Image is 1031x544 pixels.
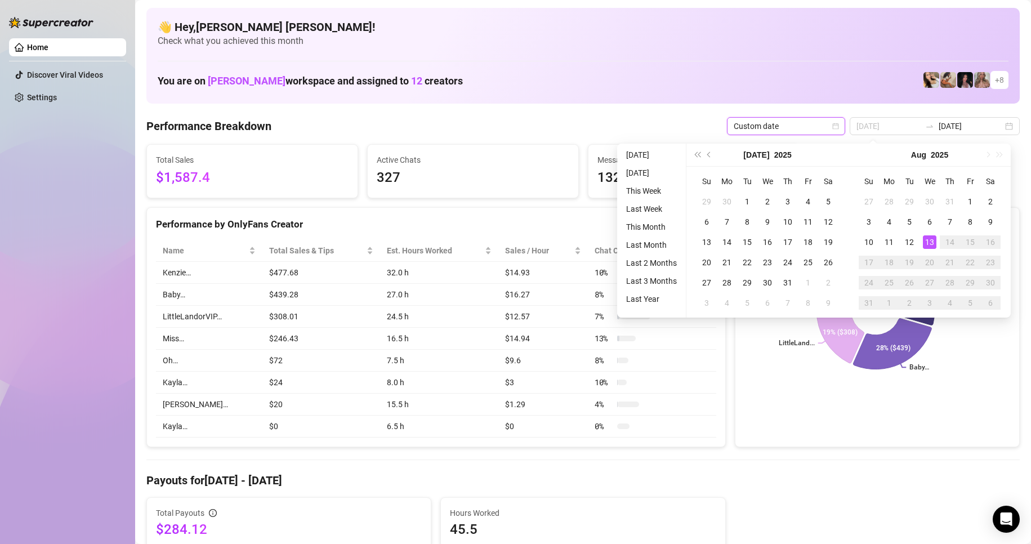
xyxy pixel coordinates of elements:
td: 2025-07-29 [737,273,757,293]
div: 23 [984,256,997,269]
span: Sales / Hour [505,244,572,257]
span: Total Payouts [156,507,204,519]
th: Total Sales & Tips [262,240,380,262]
td: [PERSON_NAME]… [156,394,262,416]
img: Kenzie (@dmaxkenz) [974,72,990,88]
td: 2025-07-10 [778,212,798,232]
span: to [925,122,934,131]
td: 2025-08-29 [960,273,980,293]
button: Choose a year [774,144,792,166]
a: Discover Viral Videos [27,70,103,79]
span: 0 % [595,420,613,432]
td: 24.5 h [380,306,498,328]
td: 2025-08-22 [960,252,980,273]
div: 12 [903,235,916,249]
td: 2025-08-28 [940,273,960,293]
div: 9 [822,296,835,310]
td: 2025-07-15 [737,232,757,252]
div: 6 [984,296,997,310]
span: 8 % [595,354,613,367]
td: 2025-07-21 [717,252,737,273]
td: 2025-07-18 [798,232,818,252]
div: 4 [801,195,815,208]
li: [DATE] [622,166,681,180]
td: $16.27 [498,284,588,306]
th: Tu [899,171,920,191]
div: 1 [801,276,815,289]
div: 8 [801,296,815,310]
div: 14 [720,235,734,249]
td: LittleLandorVIP… [156,306,262,328]
div: Performance by OnlyFans Creator [156,217,716,232]
th: Sa [818,171,838,191]
td: 2025-08-25 [879,273,899,293]
div: 20 [923,256,936,269]
td: 27.0 h [380,284,498,306]
td: 2025-07-24 [778,252,798,273]
td: 2025-08-01 [960,191,980,212]
td: $72 [262,350,380,372]
div: 1 [963,195,977,208]
div: 2 [903,296,916,310]
td: 2025-08-09 [818,293,838,313]
td: 2025-09-01 [879,293,899,313]
div: 21 [943,256,957,269]
td: 2025-07-13 [697,232,717,252]
span: 4 % [595,398,613,411]
div: 19 [822,235,835,249]
span: [PERSON_NAME] [208,75,285,87]
div: 3 [781,195,795,208]
td: 2025-07-30 [920,191,940,212]
th: We [757,171,778,191]
td: 2025-07-01 [737,191,757,212]
span: 1329 [597,167,790,189]
td: Kayla… [156,372,262,394]
a: Home [27,43,48,52]
div: 5 [822,195,835,208]
button: Last year (Control + left) [691,144,703,166]
td: 2025-08-31 [859,293,879,313]
span: calendar [832,123,839,130]
td: 2025-06-29 [697,191,717,212]
h4: Payouts for [DATE] - [DATE] [146,472,1020,488]
div: 3 [700,296,713,310]
td: 2025-08-19 [899,252,920,273]
div: 13 [923,235,936,249]
td: $24 [262,372,380,394]
th: Mo [717,171,737,191]
div: 2 [822,276,835,289]
div: 15 [963,235,977,249]
div: 28 [882,195,896,208]
td: 2025-08-05 [899,212,920,232]
span: Active Chats [377,154,569,166]
span: 45.5 [450,520,716,538]
div: 5 [963,296,977,310]
td: 7.5 h [380,350,498,372]
th: Th [778,171,798,191]
div: 2 [984,195,997,208]
td: 2025-08-18 [879,252,899,273]
input: End date [939,120,1003,132]
span: swap-right [925,122,934,131]
td: 2025-08-26 [899,273,920,293]
td: 2025-08-06 [920,212,940,232]
div: 9 [984,215,997,229]
div: 24 [781,256,795,269]
text: Baby… [909,364,929,372]
td: $0 [262,416,380,438]
span: 327 [377,167,569,189]
span: Total Sales [156,154,349,166]
span: 13 % [595,332,613,345]
td: $308.01 [262,306,380,328]
img: Baby (@babyyyybellaa) [957,72,973,88]
td: $477.68 [262,262,380,284]
td: 2025-08-05 [737,293,757,313]
div: 11 [882,235,896,249]
th: Chat Conversion [588,240,716,262]
div: 28 [943,276,957,289]
div: 4 [720,296,734,310]
div: Open Intercom Messenger [993,506,1020,533]
div: 31 [781,276,795,289]
div: 24 [862,276,876,289]
li: Last Year [622,292,681,306]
